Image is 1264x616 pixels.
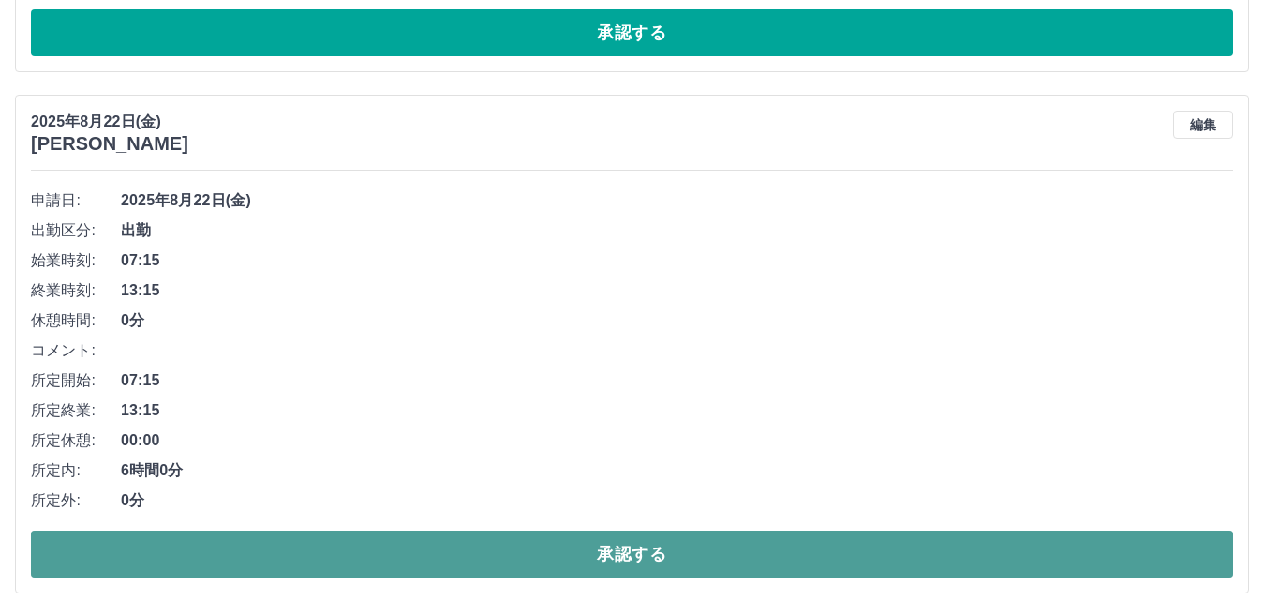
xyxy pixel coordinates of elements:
[31,9,1233,56] button: 承認する
[121,369,1233,392] span: 07:15
[121,219,1233,242] span: 出勤
[31,111,188,133] p: 2025年8月22日(金)
[1173,111,1233,139] button: 編集
[31,309,121,332] span: 休憩時間:
[121,489,1233,512] span: 0分
[31,531,1233,578] button: 承認する
[31,133,188,155] h3: [PERSON_NAME]
[121,459,1233,482] span: 6時間0分
[121,189,1233,212] span: 2025年8月22日(金)
[31,219,121,242] span: 出勤区分:
[121,249,1233,272] span: 07:15
[31,189,121,212] span: 申請日:
[31,459,121,482] span: 所定内:
[31,489,121,512] span: 所定外:
[31,429,121,452] span: 所定休憩:
[121,279,1233,302] span: 13:15
[121,429,1233,452] span: 00:00
[31,279,121,302] span: 終業時刻:
[31,369,121,392] span: 所定開始:
[31,249,121,272] span: 始業時刻:
[121,399,1233,422] span: 13:15
[31,399,121,422] span: 所定終業:
[121,309,1233,332] span: 0分
[31,339,121,362] span: コメント:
